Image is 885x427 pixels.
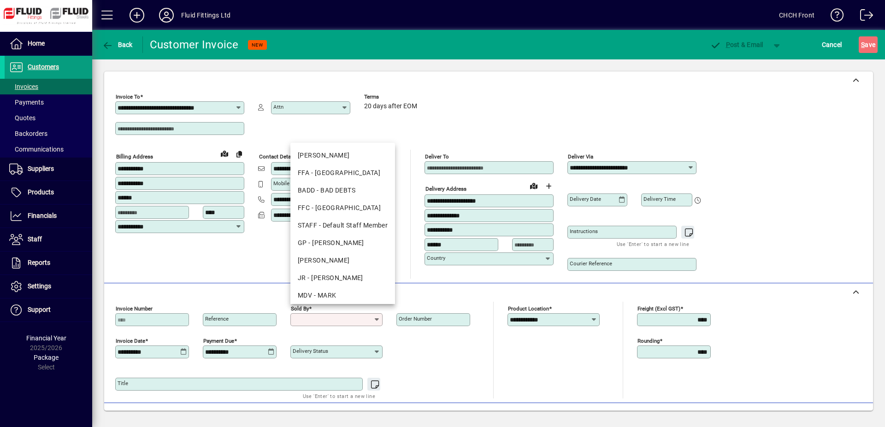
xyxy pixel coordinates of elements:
[26,334,66,342] span: Financial Year
[298,203,388,213] div: FFC - [GEOGRAPHIC_DATA]
[779,8,814,23] div: CHCH Front
[427,255,445,261] mat-label: Country
[217,146,232,161] a: View on map
[298,151,388,160] div: [PERSON_NAME]
[824,2,844,32] a: Knowledge Base
[116,94,140,100] mat-label: Invoice To
[859,36,878,53] button: Save
[5,126,92,141] a: Backorders
[399,316,432,322] mat-label: Order number
[556,409,603,423] span: Product History
[526,178,541,193] a: View on map
[28,212,57,219] span: Financials
[252,42,263,48] span: NEW
[508,305,549,312] mat-label: Product location
[553,408,607,424] button: Product History
[364,94,419,100] span: Terms
[205,316,229,322] mat-label: Reference
[298,221,388,230] div: STAFF - Default Staff Member
[28,40,45,47] span: Home
[118,380,128,386] mat-label: Title
[203,338,234,344] mat-label: Payment due
[28,259,50,266] span: Reports
[710,41,763,48] span: ost & Email
[116,305,153,312] mat-label: Invoice number
[643,196,676,202] mat-label: Delivery time
[5,141,92,157] a: Communications
[726,41,730,48] span: P
[810,409,848,423] span: Product
[28,235,42,243] span: Staff
[568,153,593,160] mat-label: Deliver via
[5,205,92,228] a: Financials
[541,179,556,193] button: Choose address
[5,94,92,110] a: Payments
[861,37,875,52] span: ave
[290,164,395,181] mat-option: FFA - Auckland
[273,104,283,110] mat-label: Attn
[293,348,328,354] mat-label: Delivery status
[150,37,239,52] div: Customer Invoice
[5,181,92,204] a: Products
[5,252,92,275] a: Reports
[303,391,375,401] mat-hint: Use 'Enter' to start a new line
[5,158,92,181] a: Suppliers
[92,36,143,53] app-page-header-button: Back
[5,110,92,126] a: Quotes
[28,63,59,70] span: Customers
[5,275,92,298] a: Settings
[290,181,395,199] mat-option: BADD - BAD DEBTS
[34,354,59,361] span: Package
[28,282,51,290] span: Settings
[122,7,152,23] button: Add
[861,41,865,48] span: S
[570,260,612,267] mat-label: Courier Reference
[705,36,768,53] button: Post & Email
[290,269,395,287] mat-option: JR - John Rossouw
[637,338,660,344] mat-label: Rounding
[364,103,417,110] span: 20 days after EOM
[9,130,47,137] span: Backorders
[298,256,388,265] div: [PERSON_NAME]
[298,291,388,300] div: MDV - MARK
[298,186,388,195] div: BADD - BAD DEBTS
[28,306,51,313] span: Support
[28,188,54,196] span: Products
[425,153,449,160] mat-label: Deliver To
[273,180,289,187] mat-label: Mobile
[5,228,92,251] a: Staff
[102,41,133,48] span: Back
[152,7,181,23] button: Profile
[298,168,388,178] div: FFA - [GEOGRAPHIC_DATA]
[181,8,230,23] div: Fluid Fittings Ltd
[5,298,92,322] a: Support
[637,305,680,312] mat-label: Freight (excl GST)
[570,196,601,202] mat-label: Delivery date
[28,165,54,172] span: Suppliers
[9,146,64,153] span: Communications
[116,338,145,344] mat-label: Invoice date
[290,146,395,164] mat-option: AG - ADAM
[232,146,247,161] button: Copy to Delivery address
[570,228,598,234] mat-label: Instructions
[853,2,873,32] a: Logout
[806,408,852,424] button: Product
[290,216,395,234] mat-option: STAFF - Default Staff Member
[820,36,844,53] button: Cancel
[617,239,689,249] mat-hint: Use 'Enter' to start a new line
[290,287,395,304] mat-option: MDV - MARK
[298,273,388,283] div: JR - [PERSON_NAME]
[822,37,842,52] span: Cancel
[100,36,135,53] button: Back
[9,99,44,106] span: Payments
[5,79,92,94] a: Invoices
[290,199,395,216] mat-option: FFC - Christchurch
[290,252,395,269] mat-option: JJ - JENI
[9,83,38,90] span: Invoices
[290,234,395,252] mat-option: GP - Grant Petersen
[9,114,35,122] span: Quotes
[5,32,92,55] a: Home
[291,305,309,312] mat-label: Sold by
[298,238,388,248] div: GP - [PERSON_NAME]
